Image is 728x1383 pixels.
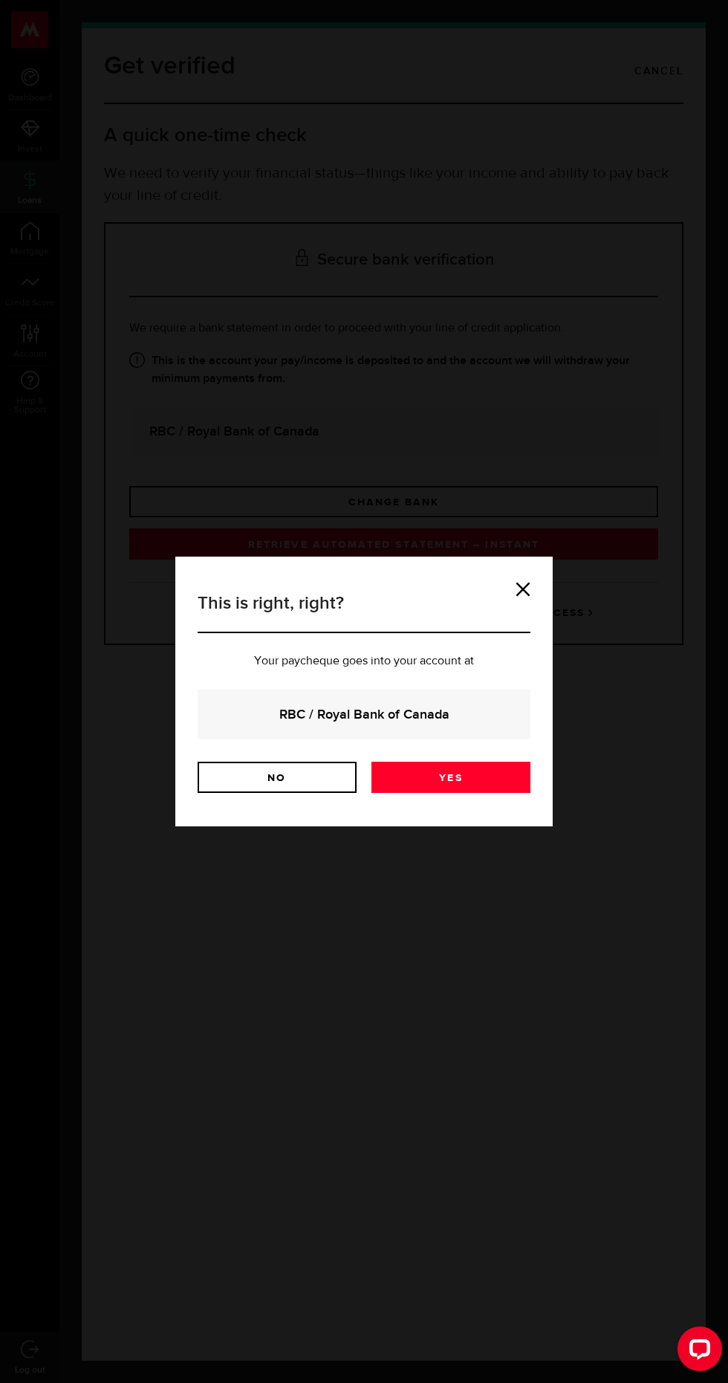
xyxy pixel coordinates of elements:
[218,705,510,725] strong: RBC / Royal Bank of Canada
[371,762,530,793] a: Yes
[198,762,357,793] a: No
[198,655,530,667] p: Your paycheque goes into your account at
[666,1321,728,1383] iframe: LiveChat chat widget
[198,590,530,633] h3: This is right, right?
